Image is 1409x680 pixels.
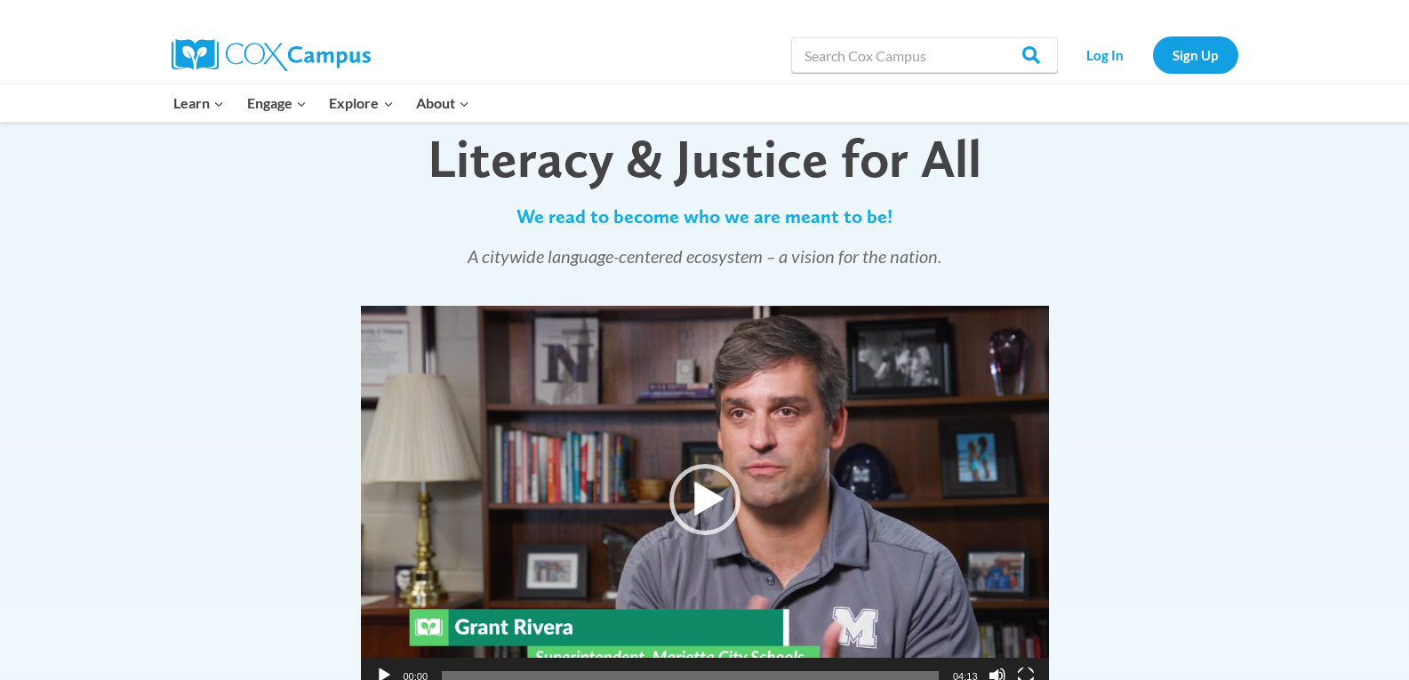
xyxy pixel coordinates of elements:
[442,671,939,680] span: Time Slider
[163,84,236,122] button: Child menu of Learn
[1067,36,1238,73] nav: Secondary Navigation
[791,37,1058,73] input: Search Cox Campus
[163,84,481,122] nav: Primary Navigation
[172,39,371,71] img: Cox Campus
[669,464,741,535] div: Play
[361,242,1049,270] p: A citywide language-centered ecosystem – a vision for the nation.
[1153,36,1238,73] a: Sign Up
[236,84,318,122] button: Child menu of Engage
[428,126,981,190] span: Literacy & Justice for All
[516,204,893,228] span: We read to become who we are meant to be!
[318,84,405,122] button: Child menu of Explore
[404,84,481,122] button: Child menu of About
[1067,36,1144,73] a: Log In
